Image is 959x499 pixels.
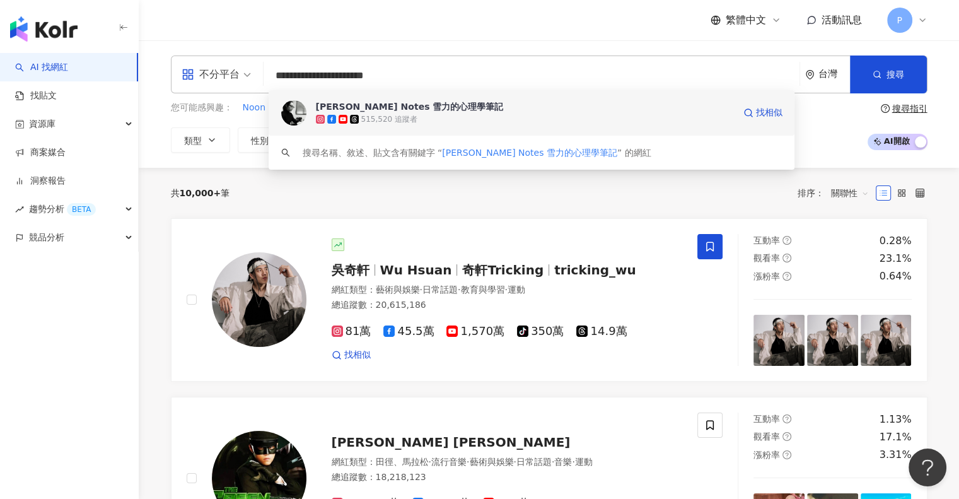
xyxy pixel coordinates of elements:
span: search [281,148,290,157]
span: question-circle [782,272,791,281]
div: 台灣 [818,69,850,79]
img: post-image [753,315,805,366]
div: 17.1% [880,430,912,444]
span: 找相似 [756,107,782,119]
a: 找貼文 [15,90,57,102]
span: 性別 [251,136,269,146]
span: · [572,457,574,467]
span: · [513,457,516,467]
div: 3.31% [880,448,912,462]
span: 教育與學習 [460,285,504,295]
span: [PERSON_NAME] Notes 雪力的心理學筆記 [442,148,617,158]
a: KOL Avatar吳奇軒Wu Hsuan奇軒Trickingtricking_wu網紅類型：藝術與娛樂·日常話題·教育與學習·運動總追蹤數：20,615,18681萬45.5萬1,570萬35... [171,218,927,382]
span: 田徑、馬拉松 [376,457,429,467]
button: Noon [242,101,266,115]
span: question-circle [782,254,791,262]
div: 1.13% [880,413,912,426]
span: 關聯性 [831,183,869,203]
span: 吳奇軒 [332,262,369,278]
div: 網紅類型 ： [332,456,683,469]
span: 互動率 [753,414,780,424]
span: 漲粉率 [753,450,780,460]
div: 總追蹤數 ： 18,218,123 [332,471,683,484]
span: 互動率 [753,235,780,245]
div: 總追蹤數 ： 20,615,186 [332,299,683,312]
div: 不分平台 [182,64,240,85]
span: 14.9萬 [576,325,627,338]
span: 競品分析 [29,223,64,252]
a: 找相似 [743,100,782,126]
img: logo [10,16,78,42]
span: 類型 [184,136,202,146]
span: · [552,457,554,467]
span: 找相似 [344,349,371,361]
span: 搜尋 [886,69,904,79]
img: post-image [861,315,912,366]
div: 網紅類型 ： [332,284,683,296]
div: 23.1% [880,252,912,266]
span: 漲粉率 [753,271,780,281]
button: 搜尋 [850,56,927,93]
div: 515,520 追蹤者 [361,114,417,125]
span: 350萬 [517,325,564,338]
a: 洞察報告 [15,175,66,187]
a: searchAI 找網紅 [15,61,68,74]
span: 10,000+ [180,188,221,198]
span: 日常話題 [516,457,552,467]
span: question-circle [782,450,791,459]
span: appstore [182,68,194,81]
div: 排序： [798,183,876,203]
span: 運動 [575,457,593,467]
a: 商案媒合 [15,146,66,159]
span: tricking_wu [554,262,636,278]
span: · [458,285,460,295]
span: · [420,285,422,295]
span: Noon [243,102,265,114]
span: 觀看率 [753,431,780,442]
span: · [504,285,507,295]
span: 日常話題 [422,285,458,295]
span: 運動 [508,285,525,295]
img: KOL Avatar [281,100,306,126]
span: 資源庫 [29,110,55,138]
span: · [429,457,431,467]
span: 音樂 [554,457,572,467]
img: KOL Avatar [212,252,306,347]
span: question-circle [782,414,791,423]
span: [PERSON_NAME] [PERSON_NAME] [332,435,571,450]
div: 共 筆 [171,188,230,198]
span: rise [15,205,24,214]
span: environment [805,70,815,79]
span: 活動訊息 [822,14,862,26]
div: 搜尋指引 [892,103,927,114]
span: question-circle [782,236,791,245]
div: 搜尋名稱、敘述、貼文含有關鍵字 “ ” 的網紅 [303,146,651,160]
span: · [467,457,469,467]
span: 藝術與娛樂 [376,285,420,295]
span: Wu Hsuan [380,262,452,278]
span: 趨勢分析 [29,195,96,223]
img: post-image [807,315,858,366]
div: 0.64% [880,269,912,283]
span: 觀看率 [753,253,780,263]
a: 找相似 [332,349,371,361]
span: 45.5萬 [383,325,434,338]
span: 您可能感興趣： [171,102,233,114]
button: 性別 [238,127,297,153]
span: 藝術與娛樂 [469,457,513,467]
span: question-circle [782,432,791,441]
span: 奇軒Tricking [462,262,543,278]
span: 繁體中文 [726,13,766,27]
span: question-circle [881,104,890,113]
div: 0.28% [880,234,912,248]
span: 81萬 [332,325,371,338]
button: 類型 [171,127,230,153]
iframe: Help Scout Beacon - Open [909,449,946,486]
span: 1,570萬 [446,325,504,338]
div: BETA [67,203,96,216]
span: P [897,13,902,27]
div: [PERSON_NAME] Notes 雪力的心理學筆記 [316,100,504,113]
span: 流行音樂 [431,457,467,467]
